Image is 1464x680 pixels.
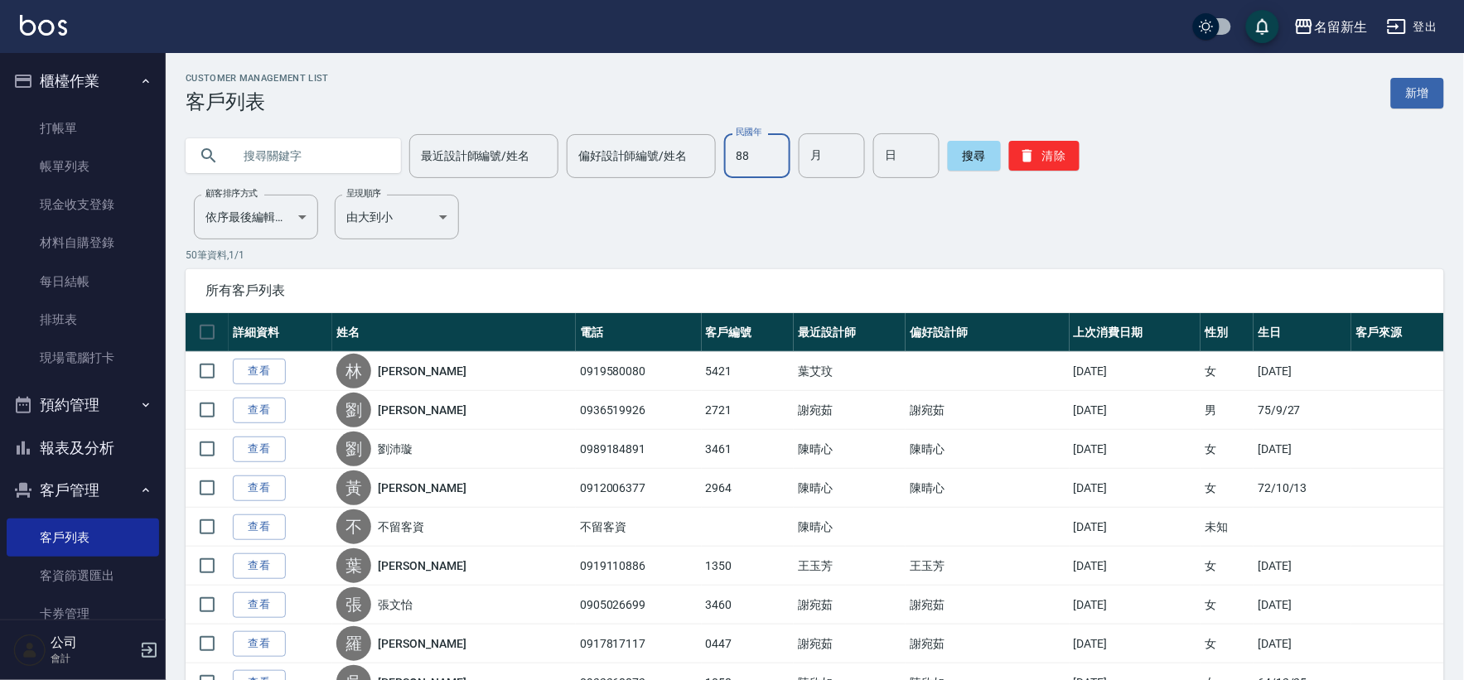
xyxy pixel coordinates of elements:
h5: 公司 [51,634,135,651]
a: 張文怡 [378,596,413,613]
td: 陳晴心 [906,430,1069,469]
td: 謝宛茹 [794,391,906,430]
td: 2721 [702,391,795,430]
td: 女 [1201,469,1254,508]
td: 葉艾玟 [794,352,906,391]
label: 顧客排序方式 [205,187,258,200]
h3: 客戶列表 [186,90,329,113]
td: 女 [1201,586,1254,625]
a: 查看 [233,398,286,423]
p: 50 筆資料, 1 / 1 [186,248,1444,263]
button: 搜尋 [948,141,1001,171]
a: 每日結帳 [7,263,159,301]
td: 不留客資 [576,508,702,547]
input: 搜尋關鍵字 [232,133,388,178]
td: 75/9/27 [1254,391,1351,430]
td: 未知 [1201,508,1254,547]
td: 陳晴心 [794,430,906,469]
td: 0917817117 [576,625,702,663]
td: 女 [1201,547,1254,586]
td: 謝宛茹 [906,625,1069,663]
div: 劉 [336,432,371,466]
th: 姓名 [332,313,576,352]
th: 生日 [1254,313,1351,352]
th: 詳細資料 [229,313,332,352]
th: 偏好設計師 [906,313,1069,352]
td: 謝宛茹 [794,586,906,625]
a: [PERSON_NAME] [378,402,466,418]
td: 0919110886 [576,547,702,586]
a: [PERSON_NAME] [378,480,466,496]
th: 客戶編號 [702,313,795,352]
img: Logo [20,15,67,36]
div: 不 [336,509,371,544]
div: 張 [336,587,371,622]
button: 清除 [1009,141,1080,171]
div: 葉 [336,548,371,583]
a: 查看 [233,436,286,462]
label: 呈現順序 [346,187,381,200]
h2: Customer Management List [186,73,329,84]
div: 由大到小 [335,195,459,239]
th: 上次消費日期 [1070,313,1201,352]
td: 0919580080 [576,352,702,391]
td: 0905026699 [576,586,702,625]
div: 羅 [336,626,371,661]
button: 名留新生 [1288,10,1374,44]
td: 王玉芳 [906,547,1069,586]
td: 王玉芳 [794,547,906,586]
td: 3460 [702,586,795,625]
button: save [1246,10,1279,43]
a: 查看 [233,631,286,657]
td: 0912006377 [576,469,702,508]
td: 3461 [702,430,795,469]
a: 劉沛璇 [378,441,413,457]
a: 查看 [233,553,286,579]
p: 會計 [51,651,135,666]
a: 排班表 [7,301,159,339]
div: 名留新生 [1314,17,1367,37]
td: 陳晴心 [906,469,1069,508]
th: 電話 [576,313,702,352]
th: 性別 [1201,313,1254,352]
td: [DATE] [1070,352,1201,391]
td: [DATE] [1070,508,1201,547]
td: [DATE] [1070,625,1201,663]
td: 謝宛茹 [794,625,906,663]
a: 客資篩選匯出 [7,557,159,595]
td: [DATE] [1070,391,1201,430]
label: 民國年 [736,126,761,138]
a: 客戶列表 [7,518,159,557]
td: [DATE] [1254,430,1351,469]
a: 現場電腦打卡 [7,339,159,377]
span: 所有客戶列表 [205,282,1424,299]
a: 查看 [233,592,286,618]
td: 謝宛茹 [906,586,1069,625]
td: 2964 [702,469,795,508]
td: 女 [1201,430,1254,469]
div: 依序最後編輯時間 [194,195,318,239]
a: [PERSON_NAME] [378,557,466,574]
td: [DATE] [1070,547,1201,586]
td: [DATE] [1254,586,1351,625]
td: 女 [1201,352,1254,391]
button: 櫃檯作業 [7,60,159,103]
div: 林 [336,354,371,388]
td: 1350 [702,547,795,586]
td: 0989184891 [576,430,702,469]
td: 男 [1201,391,1254,430]
button: 客戶管理 [7,469,159,512]
td: [DATE] [1254,352,1351,391]
div: 黃 [336,470,371,505]
td: 72/10/13 [1254,469,1351,508]
td: 5421 [702,352,795,391]
a: 新增 [1391,78,1444,109]
a: 不留客資 [378,518,424,535]
td: 0936519926 [576,391,702,430]
button: 預約管理 [7,383,159,427]
td: 陳晴心 [794,508,906,547]
td: [DATE] [1070,430,1201,469]
a: 材料自購登錄 [7,224,159,262]
div: 劉 [336,393,371,427]
td: [DATE] [1070,469,1201,508]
